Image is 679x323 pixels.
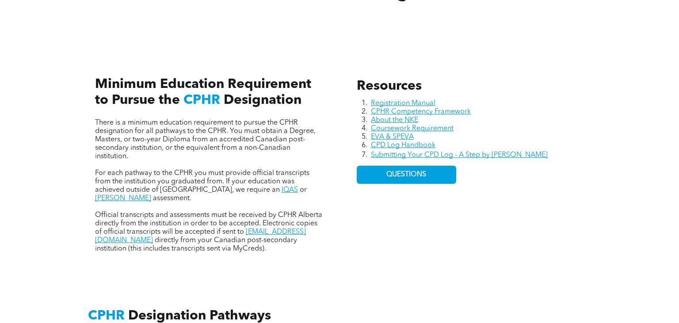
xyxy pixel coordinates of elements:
a: Registration Manual [371,100,435,107]
a: EVA & SPEVA [371,133,414,141]
span: directly from your Canadian post-secondary institution (this includes transcripts sent via MyCreds). [95,237,297,252]
span: Designation [224,94,301,107]
a: [PERSON_NAME] [95,195,151,202]
span: or [300,186,307,194]
span: assessment. [153,195,191,202]
a: IQAS [282,186,298,194]
a: Submitting Your CPD Log - A Step by [PERSON_NAME] [371,152,548,159]
span: Official transcripts and assessments must be received by CPHR Alberta directly from the instituti... [95,212,322,236]
a: Coursework Requirement [371,125,454,132]
a: [EMAIL_ADDRESS][DOMAIN_NAME] [95,228,306,244]
span: There is a minimum education requirement to pursue the CPHR designation for all pathways to the C... [95,119,316,160]
span: CPHR [183,94,220,107]
span: Minimum Education Requirement to Pursue the [95,78,311,107]
span: For each pathway to the CPHR you must provide official transcripts from the institution you gradu... [95,170,309,194]
span: CPHR [88,309,125,323]
span: Resources [357,80,422,93]
a: QUESTIONS [357,166,456,184]
a: CPD Log Handbook [371,142,435,149]
a: About the NKE [371,117,418,124]
span: Designation Pathways [128,309,271,323]
span: QUESTIONS [386,171,426,179]
a: CPHR Competency Framework [371,108,471,115]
